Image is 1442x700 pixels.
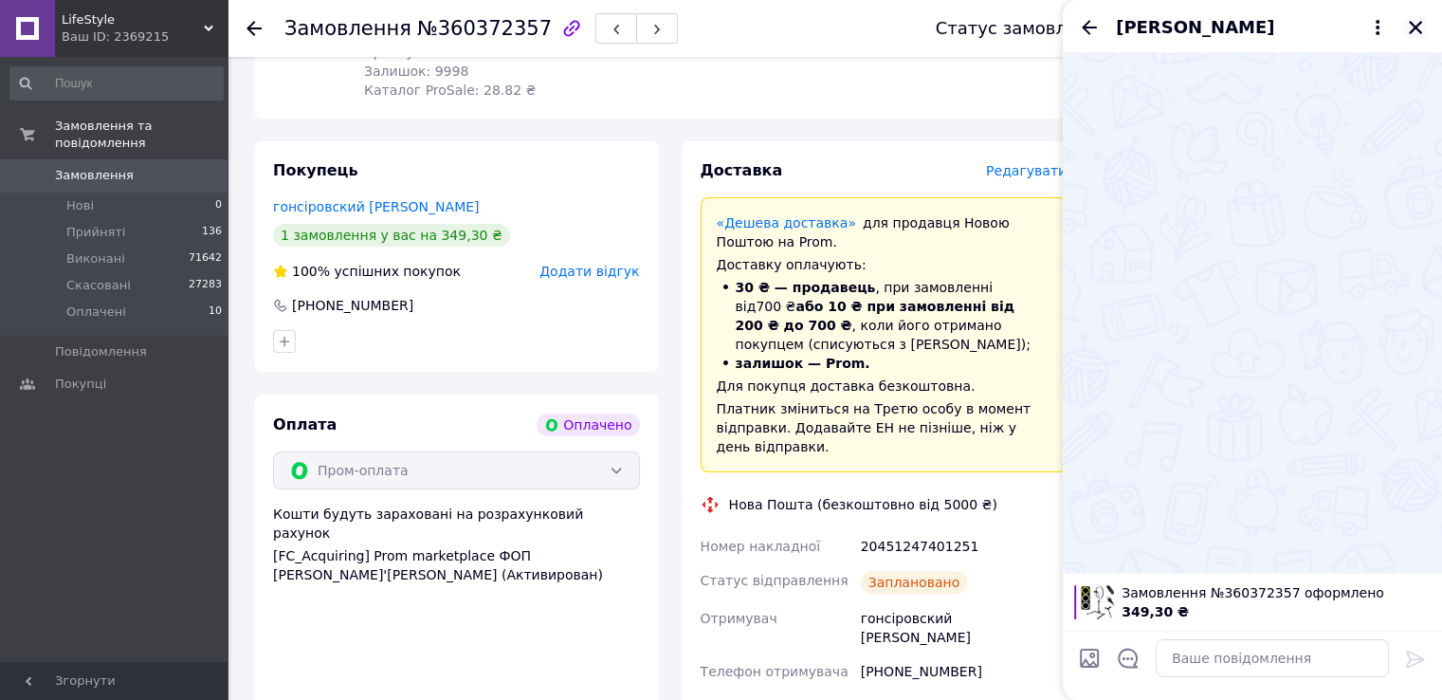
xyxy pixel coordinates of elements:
div: Кошти будуть зараховані на розрахунковий рахунок [273,505,640,584]
li: , при замовленні від 700 ₴ , коли його отримано покупцем (списуються з [PERSON_NAME]); [717,278,1051,354]
span: Статус відправлення [701,573,849,588]
span: Замовлення №360372357 оформлено [1122,583,1431,602]
span: №360372357 [417,17,552,40]
span: 30 ₴ — продавець [736,280,876,295]
span: Редагувати [986,163,1067,178]
span: 27283 [189,277,222,294]
span: Доставка [701,161,783,179]
span: Виконані [66,250,125,267]
span: Повідомлення [55,343,147,360]
button: Назад [1078,16,1101,39]
div: 1 замовлення у вас на 349,30 ₴ [273,224,510,247]
div: Нова Пошта (безкоштовно від 5000 ₴) [724,495,1002,514]
div: Заплановано [861,571,968,594]
div: успішних покупок [273,262,461,281]
span: Прийняті [66,224,125,241]
button: [PERSON_NAME] [1116,15,1389,40]
span: 100% [292,264,330,279]
span: 71642 [189,250,222,267]
span: Телефон отримувача [701,664,849,679]
span: 349,30 ₴ [1122,604,1189,619]
span: Скасовані [66,277,131,294]
span: Замовлення [55,167,134,184]
div: 20451247401251 [857,529,1070,563]
div: Повернутися назад [246,19,262,38]
span: 136 [202,224,222,241]
span: 10 [209,304,222,321]
div: Ваш ID: 2369215 [62,28,228,46]
span: або 10 ₴ при замовленні від 200 ₴ до 700 ₴ [736,299,1014,333]
span: залишок — Prom. [736,356,870,371]
div: [FC_Acquiring] Prom marketplace ФОП [PERSON_NAME]'[PERSON_NAME] (Активирован) [273,546,640,584]
div: Платник зміниться на Третю особу в момент відправки. Додавайте ЕН не пізніше, ніж у день відправки. [717,399,1051,456]
span: 0 [215,197,222,214]
div: [PHONE_NUMBER] [290,296,415,315]
span: Покупці [55,376,106,393]
div: Оплачено [537,414,639,436]
span: Замовлення [284,17,411,40]
span: Замовлення та повідомлення [55,118,228,152]
span: [PERSON_NAME] [1116,15,1274,40]
div: Статус замовлення [936,19,1110,38]
button: Закрити [1404,16,1427,39]
div: [PHONE_NUMBER] [857,654,1070,689]
span: Отримувач [701,611,777,626]
img: 6810750925_w100_h100_svetodiodnaya-koltsevaya-lampa.jpg [1080,585,1114,619]
a: гонсіровский [PERSON_NAME] [273,199,479,214]
div: Доставку оплачують: [717,255,1051,274]
span: Оплачені [66,304,126,321]
div: для продавця Новою Поштою на Prom. [717,213,1051,251]
span: Каталог ProSale: 28.82 ₴ [364,83,536,98]
input: Пошук [9,66,224,101]
span: Оплата [273,415,337,433]
div: Для покупця доставка безкоштовна. [717,377,1051,396]
span: Номер накладної [701,539,821,554]
span: Залишок: 9998 [364,64,468,79]
div: гонсіровский [PERSON_NAME] [857,601,1070,654]
span: Покупець [273,161,358,179]
span: LifeStyle [62,11,204,28]
button: Відкрити шаблони відповідей [1116,646,1141,671]
span: Додати відгук [539,264,639,279]
span: Нові [66,197,94,214]
a: «Дешева доставка» [717,215,856,230]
